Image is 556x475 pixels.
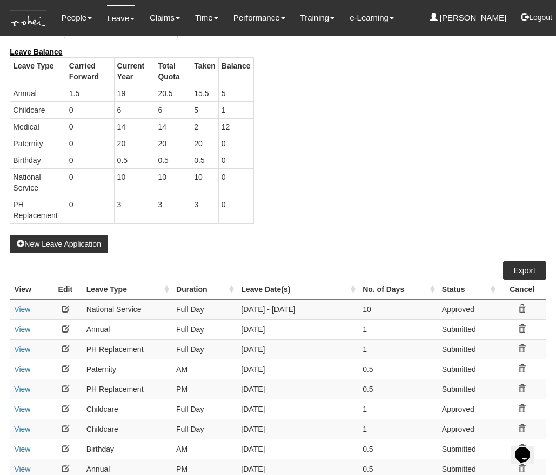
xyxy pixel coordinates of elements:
td: 10 [191,168,218,196]
td: Submitted [438,439,498,459]
a: View [14,445,30,453]
a: View [14,325,30,334]
th: Current Year [114,57,155,85]
td: 0 [218,168,253,196]
td: 5 [218,85,253,101]
th: Carried Forward [66,57,114,85]
th: Edit [49,280,82,300]
td: AM [172,439,237,459]
td: 1 [358,339,438,359]
a: Training [300,5,335,30]
td: 1 [358,419,438,439]
td: Birthday [10,152,66,168]
td: PH Replacement [82,339,172,359]
th: Leave Date(s) : activate to sort column ascending [237,280,358,300]
td: Approved [438,419,498,439]
td: Childcare [82,419,172,439]
a: People [61,5,92,30]
td: Submitted [438,319,498,339]
td: Full Day [172,299,237,319]
td: Birthday [82,439,172,459]
a: e-Learning [350,5,394,30]
th: Balance [218,57,253,85]
td: 0 [66,152,114,168]
td: Childcare [82,399,172,419]
td: 0 [66,196,114,223]
td: National Service [82,299,172,319]
td: 20 [155,135,191,152]
button: New Leave Application [10,235,108,253]
th: Leave Type : activate to sort column ascending [82,280,172,300]
td: 0.5 [114,152,155,168]
td: PM [172,379,237,399]
td: 0.5 [191,152,218,168]
td: 1 [218,101,253,118]
td: 6 [155,101,191,118]
th: Total Quota [155,57,191,85]
th: No. of Days : activate to sort column ascending [358,280,438,300]
th: View [10,280,49,300]
a: Claims [150,5,180,30]
th: Leave Type [10,57,66,85]
a: View [14,345,30,354]
td: 15.5 [191,85,218,101]
td: 3 [191,196,218,223]
a: View [14,365,30,374]
td: Submitted [438,339,498,359]
td: 10 [155,168,191,196]
a: View [14,405,30,413]
td: 19 [114,85,155,101]
td: [DATE] - [DATE] [237,299,358,319]
td: Submitted [438,379,498,399]
td: 6 [114,101,155,118]
td: Full Day [172,339,237,359]
td: Submitted [438,359,498,379]
td: Annual [82,319,172,339]
td: 0.5 [358,359,438,379]
td: 14 [114,118,155,135]
td: PH Replacement [82,379,172,399]
th: Cancel [498,280,546,300]
td: 14 [155,118,191,135]
td: Paternity [10,135,66,152]
td: Medical [10,118,66,135]
td: [DATE] [237,379,358,399]
th: Status : activate to sort column ascending [438,280,498,300]
a: Performance [233,5,285,30]
td: Annual [10,85,66,101]
td: [DATE] [237,359,358,379]
a: View [14,425,30,433]
td: [DATE] [237,419,358,439]
b: Leave Balance [10,47,62,56]
td: AM [172,359,237,379]
td: 0 [66,118,114,135]
td: National Service [10,168,66,196]
td: 1.5 [66,85,114,101]
td: Full Day [172,319,237,339]
td: 3 [114,196,155,223]
td: 20 [191,135,218,152]
td: 1 [358,399,438,419]
td: 0.5 [358,379,438,399]
td: [DATE] [237,439,358,459]
td: 0 [66,168,114,196]
td: Full Day [172,419,237,439]
a: View [14,305,30,314]
a: [PERSON_NAME] [430,5,507,30]
td: 0 [218,196,253,223]
a: View [14,465,30,473]
td: [DATE] [237,319,358,339]
td: Paternity [82,359,172,379]
td: [DATE] [237,339,358,359]
td: 12 [218,118,253,135]
a: Time [195,5,218,30]
a: View [14,385,30,393]
td: PH Replacement [10,196,66,223]
td: 0 [218,152,253,168]
td: 0 [66,135,114,152]
td: Approved [438,299,498,319]
td: 2 [191,118,218,135]
iframe: chat widget [511,432,545,464]
td: Full Day [172,399,237,419]
td: 10 [358,299,438,319]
